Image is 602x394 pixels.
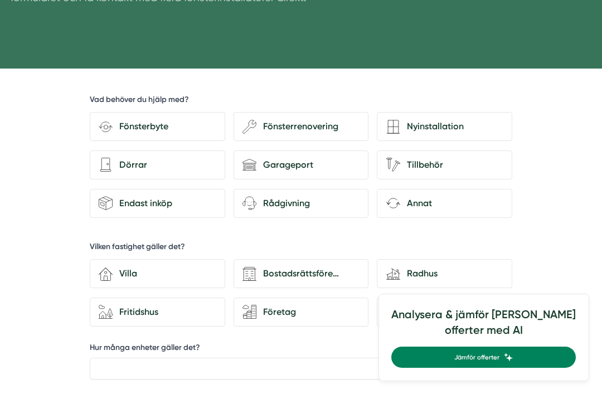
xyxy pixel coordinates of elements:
[391,347,576,368] a: Jämför offerter
[90,241,185,255] h5: Vilken fastighet gäller det?
[391,307,576,347] h4: Analysera & jämför [PERSON_NAME] offerter med AI
[90,342,402,356] label: Hur många enheter gäller det?
[454,352,499,362] span: Jämför offerter
[90,94,189,108] h5: Vad behöver du hjälp med?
